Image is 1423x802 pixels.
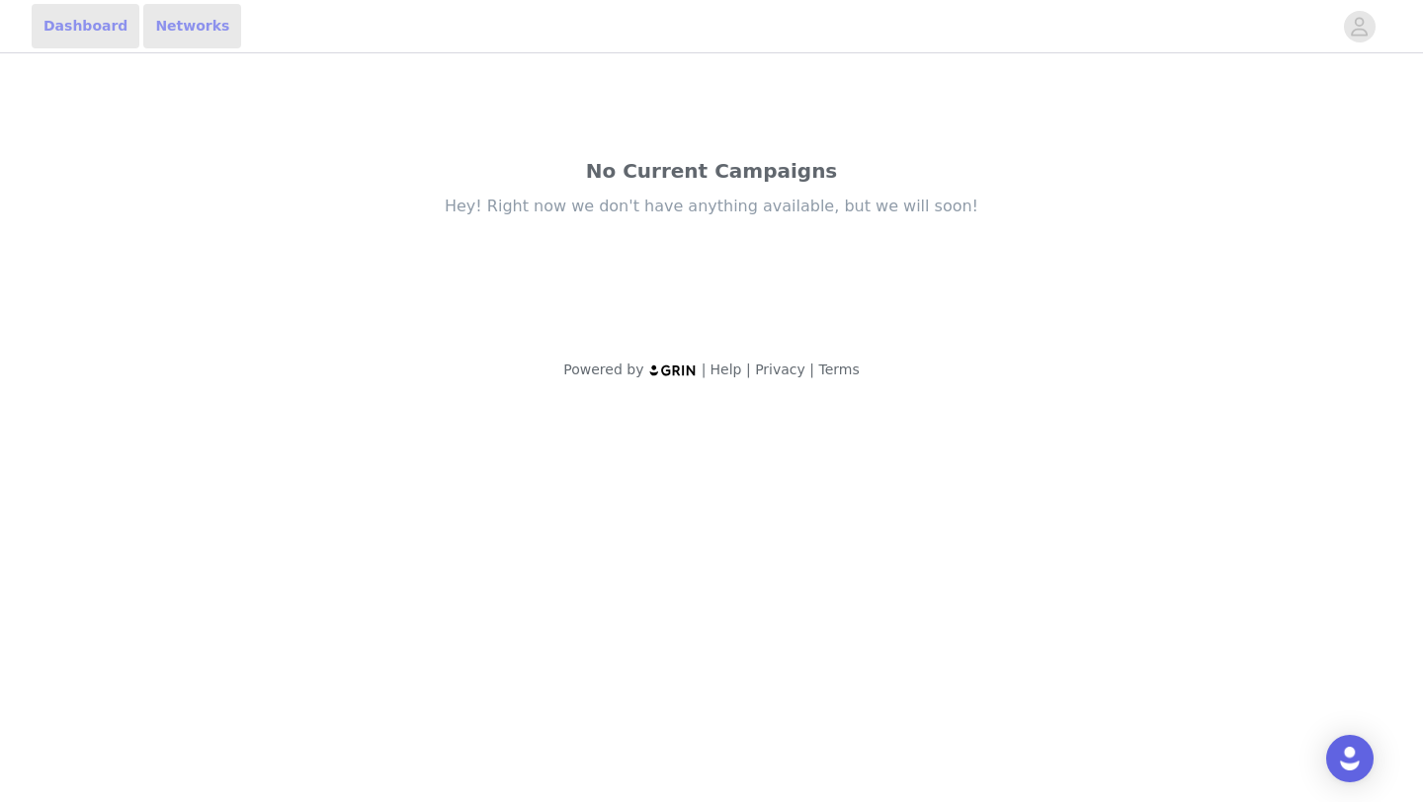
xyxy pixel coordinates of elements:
[563,361,643,377] span: Powered by
[746,361,751,377] span: |
[702,361,707,377] span: |
[648,363,698,376] img: logo
[32,4,139,48] a: Dashboard
[1350,11,1369,42] div: avatar
[1326,735,1374,782] div: Open Intercom Messenger
[296,156,1127,186] div: No Current Campaigns
[296,196,1127,217] div: Hey! Right now we don't have anything available, but we will soon!
[711,361,742,377] a: Help
[818,361,859,377] a: Terms
[143,4,241,48] a: Networks
[755,361,805,377] a: Privacy
[809,361,814,377] span: |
